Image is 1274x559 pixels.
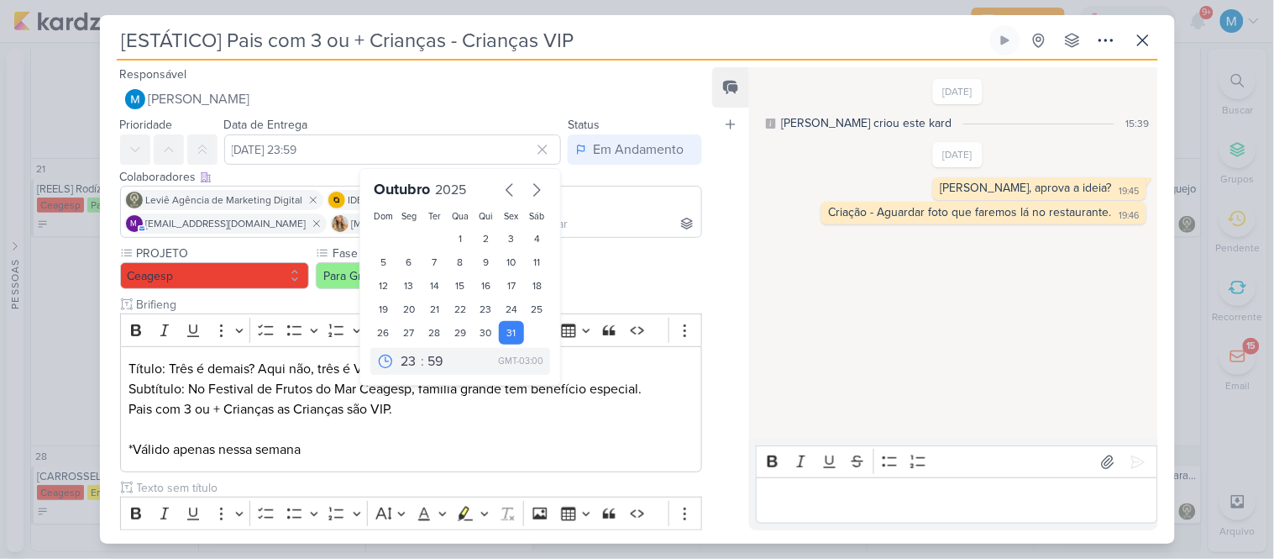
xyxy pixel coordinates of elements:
[568,134,702,165] button: Em Andamento
[499,274,525,298] div: 17
[349,192,473,208] span: IDBOX - Agência de Design
[224,118,308,132] label: Data de Entrega
[498,355,543,368] div: GMT-03:00
[524,250,550,274] div: 11
[499,298,525,321] div: 24
[448,274,474,298] div: 15
[524,274,550,298] div: 18
[331,245,506,262] label: Fase do Processo
[120,262,310,289] button: Ceagesp
[593,140,684,160] div: Em Andamento
[473,321,499,345] div: 30
[499,227,525,250] div: 3
[126,192,143,208] img: Leviê Agência de Marketing Digital
[370,298,396,321] div: 19
[476,210,495,224] div: Qui
[396,321,422,345] div: 27
[756,477,1157,524] div: Editor editing area: main
[396,274,422,298] div: 13
[396,298,422,321] div: 20
[134,479,703,497] input: Texto sem título
[422,298,448,321] div: 21
[370,321,396,345] div: 26
[435,182,466,198] span: 2025
[120,314,703,346] div: Editor toolbar
[941,181,1112,195] div: [PERSON_NAME], aprova a ideia?
[128,379,693,460] p: Subtítulo: No Festival de Frutos do Mar Ceagesp, família grande tem benefício especial. Pais com ...
[527,210,547,224] div: Sáb
[422,274,448,298] div: 14
[756,446,1157,478] div: Editor toolbar
[529,214,699,234] input: Buscar
[120,118,173,132] label: Prioridade
[451,210,470,224] div: Qua
[1126,116,1150,131] div: 15:39
[120,84,703,114] button: [PERSON_NAME]
[135,245,310,262] label: PROJETO
[316,262,506,289] button: Para Gravação
[422,321,448,345] div: 28
[126,215,143,232] div: mlegnaioli@gmail.com
[781,114,952,132] div: [PERSON_NAME] criou este kard
[448,298,474,321] div: 22
[499,250,525,274] div: 10
[400,210,419,224] div: Seg
[448,227,474,250] div: 1
[448,250,474,274] div: 8
[120,168,703,186] div: Colaboradores
[374,210,393,224] div: Dom
[328,192,345,208] img: IDBOX - Agência de Design
[524,298,550,321] div: 25
[374,180,430,198] span: Outubro
[473,250,499,274] div: 9
[332,215,349,232] img: Yasmin Yumi
[120,497,703,530] div: Editor toolbar
[117,25,987,55] input: Kard Sem Título
[422,250,448,274] div: 7
[125,89,145,109] img: MARIANA MIRANDA
[499,321,525,345] div: 31
[568,118,600,132] label: Status
[524,227,550,250] div: 4
[448,321,474,345] div: 29
[134,296,669,314] input: Texto sem título
[370,274,396,298] div: 12
[425,210,444,224] div: Ter
[396,250,422,274] div: 6
[421,351,424,372] div: :
[370,250,396,274] div: 5
[128,359,693,379] p: Título: Três é demais? Aqui não, três é VIP!
[473,274,499,298] div: 16
[146,216,307,231] span: [EMAIL_ADDRESS][DOMAIN_NAME]
[473,298,499,321] div: 23
[999,34,1012,47] div: Ligar relógio
[120,67,187,82] label: Responsável
[502,210,522,224] div: Sex
[120,346,703,473] div: Editor editing area: main
[1119,209,1140,223] div: 19:46
[146,192,303,208] span: Leviê Agência de Marketing Digital
[473,227,499,250] div: 2
[1119,185,1140,198] div: 19:45
[224,134,562,165] input: Select a date
[149,89,250,109] span: [PERSON_NAME]
[352,216,506,231] span: [MEDICAL_DATA][PERSON_NAME]
[829,205,1112,219] div: Criação - Aguardar foto que faremos lá no restaurante.
[131,220,138,229] p: m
